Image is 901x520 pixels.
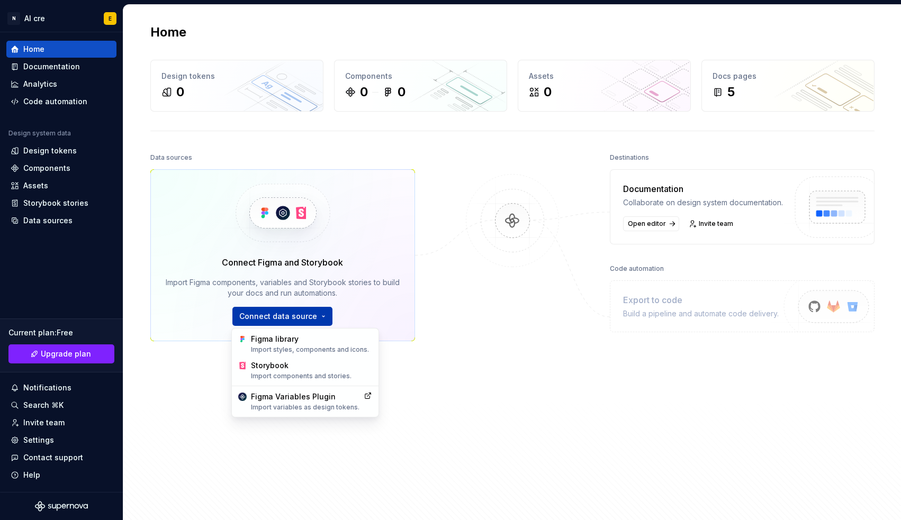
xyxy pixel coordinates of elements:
div: Figma library [251,334,372,354]
div: Storybook [251,360,372,380]
div: Figma Variables Plugin [251,391,359,412]
div: Import variables as design tokens. [251,403,359,412]
div: Import components and stories. [251,372,372,380]
div: Import styles, components and icons. [251,345,372,354]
